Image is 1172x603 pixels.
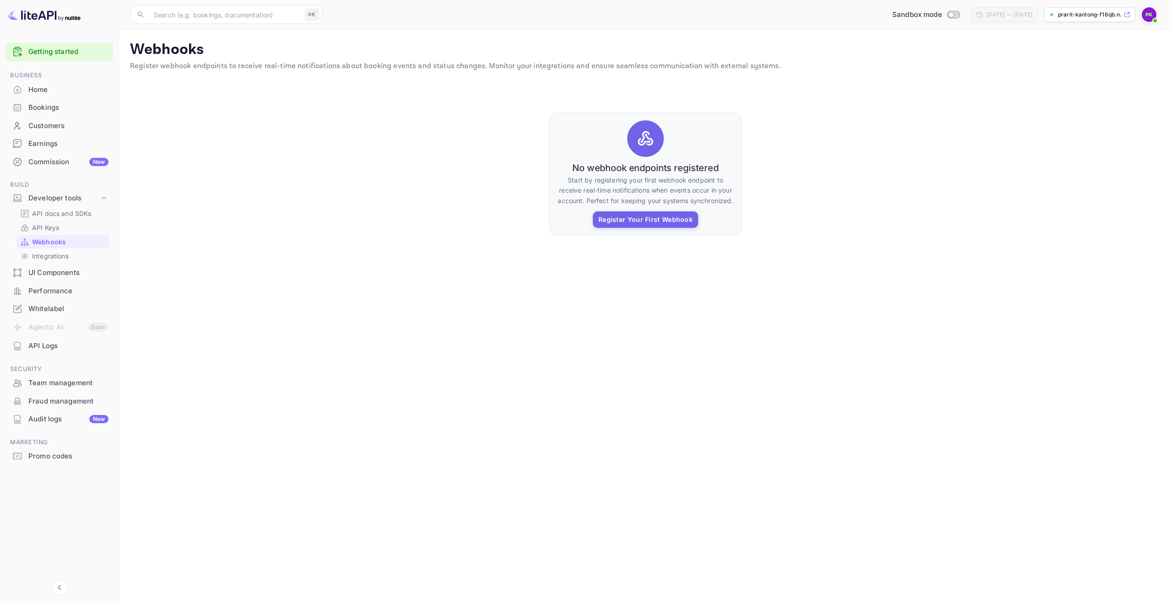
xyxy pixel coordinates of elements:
div: Fraud management [28,396,109,407]
div: Team management [28,378,109,388]
p: prarit-kantong-f16qb.n... [1058,11,1122,19]
a: Earnings [5,135,113,152]
p: Webhooks [130,41,1161,59]
span: Marketing [5,437,113,447]
div: Audit logs [28,414,109,425]
a: Integrations [20,251,106,261]
p: API Keys [32,223,59,232]
div: Switch to Production mode [889,10,963,20]
div: Bookings [5,99,113,117]
a: API Keys [20,223,106,232]
span: Security [5,364,113,374]
div: API Logs [28,341,109,351]
div: Whitelabel [28,304,109,314]
div: Earnings [5,135,113,153]
a: Audit logsNew [5,410,113,427]
input: Search (e.g. bookings, documentation) [148,5,301,24]
div: CommissionNew [5,153,113,171]
a: API docs and SDKs [20,209,106,218]
p: Register webhook endpoints to receive real-time notifications about booking events and status cha... [130,61,1161,72]
p: API docs and SDKs [32,209,92,218]
h6: No webhook endpoints registered [572,162,719,173]
a: Bookings [5,99,113,116]
a: Team management [5,374,113,391]
a: API Logs [5,337,113,354]
div: Commission [28,157,109,167]
a: CommissionNew [5,153,113,170]
span: Business [5,70,113,81]
div: API Logs [5,337,113,355]
div: Webhooks [16,235,109,248]
div: Promo codes [28,451,109,462]
a: Customers [5,117,113,134]
div: UI Components [28,268,109,278]
div: Team management [5,374,113,392]
div: Bookings [28,102,109,113]
a: Whitelabel [5,300,113,317]
button: Collapse navigation [51,579,68,596]
div: Promo codes [5,447,113,465]
a: Webhooks [20,237,106,247]
div: Integrations [16,249,109,263]
div: New [89,415,109,423]
span: Build [5,180,113,190]
img: Prarit Kantong [1142,7,1156,22]
p: Integrations [32,251,69,261]
div: Fraud management [5,393,113,410]
a: UI Components [5,264,113,281]
div: Home [28,85,109,95]
div: Performance [5,282,113,300]
p: Webhooks [32,237,66,247]
div: Customers [28,121,109,131]
img: LiteAPI logo [7,7,81,22]
button: Register Your First Webhook [593,211,698,228]
div: Developer tools [28,193,99,204]
div: UI Components [5,264,113,282]
p: Start by registering your first webhook endpoint to receive real-time notifications when events o... [557,175,734,206]
div: New [89,158,109,166]
div: Earnings [28,139,109,149]
div: Performance [28,286,109,296]
a: Getting started [28,47,109,57]
div: [DATE] — [DATE] [987,11,1032,19]
div: API docs and SDKs [16,207,109,220]
span: Sandbox mode [892,10,942,20]
div: Home [5,81,113,99]
div: Customers [5,117,113,135]
div: API Keys [16,221,109,234]
div: Developer tools [5,190,113,206]
a: Performance [5,282,113,299]
a: Promo codes [5,447,113,464]
div: ⌘K [305,9,319,21]
div: Getting started [5,43,113,61]
a: Home [5,81,113,98]
div: Audit logsNew [5,410,113,428]
a: Fraud management [5,393,113,409]
div: Whitelabel [5,300,113,318]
